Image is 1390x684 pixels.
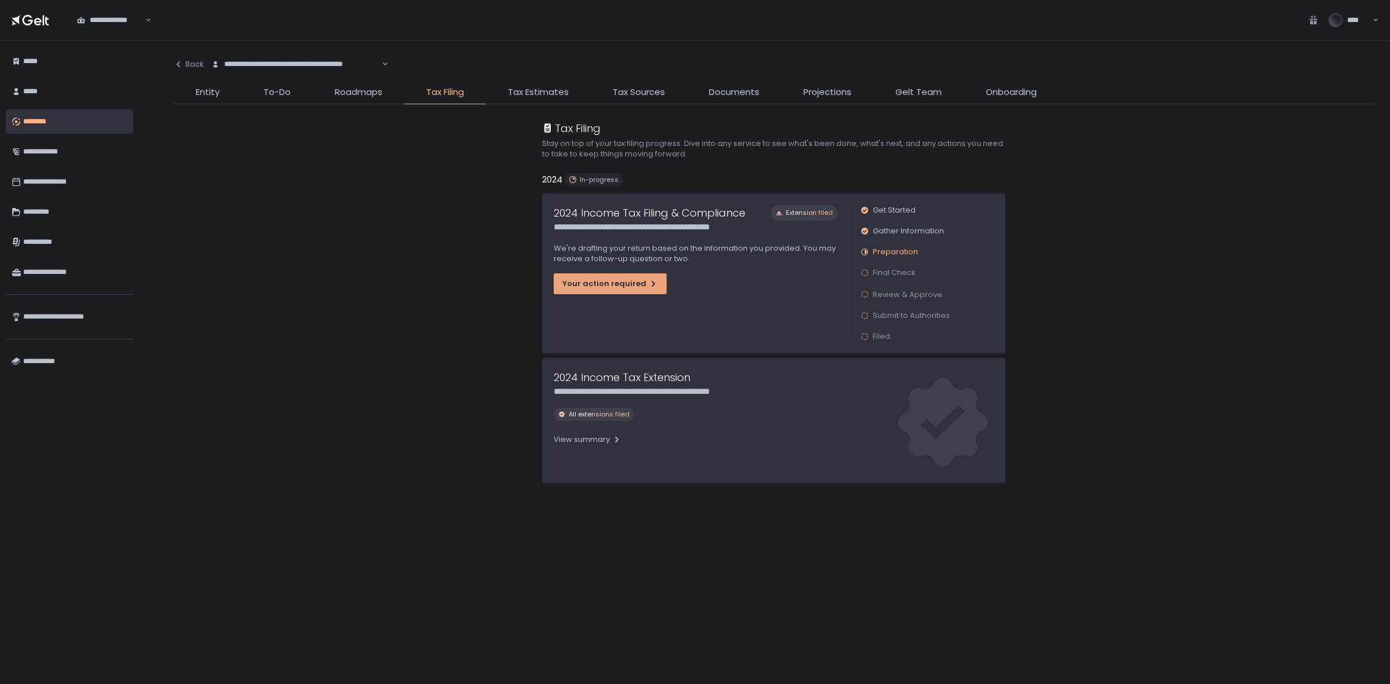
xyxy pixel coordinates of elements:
span: Onboarding [986,86,1037,99]
h2: 2024 [542,173,562,186]
span: Submit to Authorities [873,310,950,321]
span: To-Do [264,86,291,99]
div: Search for option [69,8,151,32]
span: Extension filed [786,209,833,217]
span: Roadmaps [335,86,382,99]
div: Your action required [562,279,658,289]
h2: Stay on top of your tax filing progress. Dive into any service to see what's been done, what's ne... [542,138,1005,159]
span: Preparation [873,247,918,257]
span: Entity [196,86,220,99]
div: Tax Filing [542,120,601,136]
span: Projections [803,86,851,99]
span: Final Check [873,268,916,278]
span: Gelt Team [895,86,942,99]
div: View summary [554,434,621,445]
span: Get Started [873,205,916,215]
span: In-progress [580,175,619,184]
button: Your action required [554,273,667,294]
span: All extensions filed [569,410,630,419]
div: Search for option [204,52,388,76]
input: Search for option [143,14,144,26]
div: Back [174,59,204,70]
button: View summary [554,430,621,449]
h1: 2024 Income Tax Extension [554,370,690,385]
h1: 2024 Income Tax Filing & Compliance [554,205,745,221]
span: Review & Approve [873,289,942,300]
span: Gather Information [873,226,944,236]
span: Tax Sources [613,86,665,99]
span: Tax Filing [426,86,464,99]
span: Documents [709,86,759,99]
button: Back [174,52,204,76]
p: We're drafting your return based on the information you provided. You may receive a follow-up que... [554,243,837,264]
input: Search for option [380,58,381,70]
span: Tax Estimates [508,86,569,99]
span: Filed [873,331,890,342]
